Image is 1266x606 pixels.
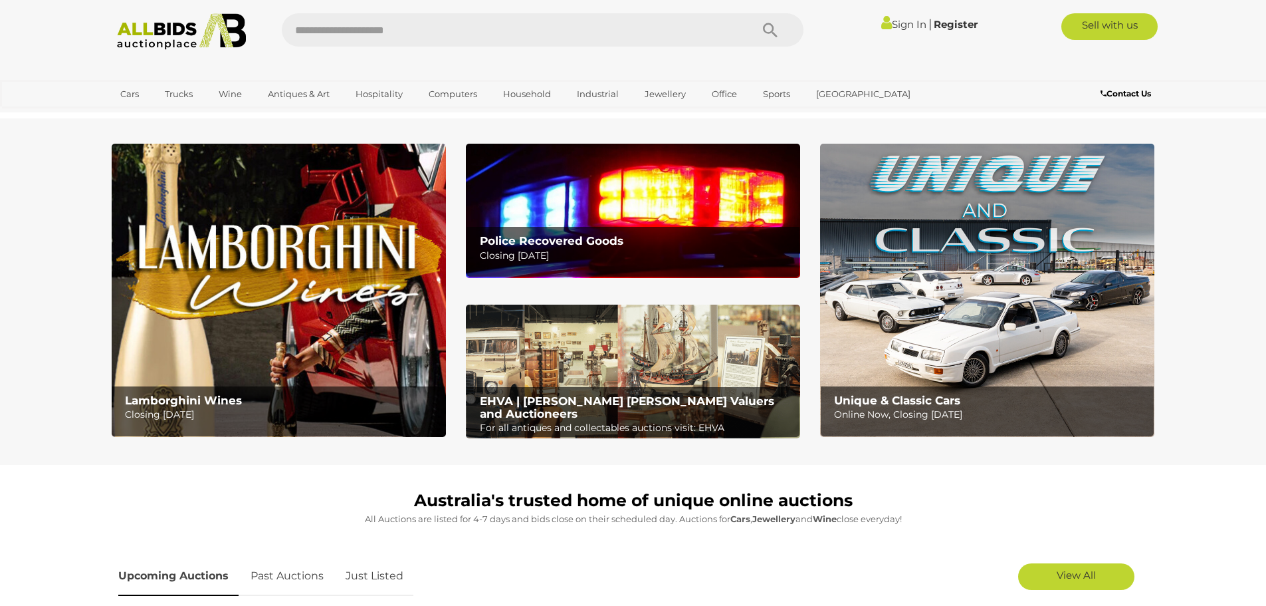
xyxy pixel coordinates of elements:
[466,144,800,277] img: Police Recovered Goods
[568,83,627,105] a: Industrial
[480,247,793,264] p: Closing [DATE]
[1018,563,1134,590] a: View All
[118,557,239,596] a: Upcoming Auctions
[1101,86,1154,101] a: Contact Us
[703,83,746,105] a: Office
[1057,569,1096,581] span: View All
[118,512,1148,527] p: All Auctions are listed for 4-7 days and bids close on their scheduled day. Auctions for , and cl...
[480,420,793,436] p: For all antiques and collectables auctions visit: EHVA
[336,557,413,596] a: Just Listed
[347,83,411,105] a: Hospitality
[118,492,1148,510] h1: Australia's trusted home of unique online auctions
[1061,13,1158,40] a: Sell with us
[752,514,795,524] strong: Jewellery
[934,18,978,31] a: Register
[125,394,242,407] b: Lamborghini Wines
[210,83,251,105] a: Wine
[807,83,919,105] a: [GEOGRAPHIC_DATA]
[754,83,799,105] a: Sports
[466,144,800,277] a: Police Recovered Goods Police Recovered Goods Closing [DATE]
[156,83,201,105] a: Trucks
[834,394,960,407] b: Unique & Classic Cars
[820,144,1154,437] img: Unique & Classic Cars
[480,394,774,420] b: EHVA | [PERSON_NAME] [PERSON_NAME] Valuers and Auctioneers
[494,83,560,105] a: Household
[125,406,438,423] p: Closing [DATE]
[636,83,694,105] a: Jewellery
[480,234,623,247] b: Police Recovered Goods
[881,18,926,31] a: Sign In
[112,144,446,437] a: Lamborghini Wines Lamborghini Wines Closing [DATE]
[110,13,254,50] img: Allbids.com.au
[730,514,750,524] strong: Cars
[259,83,338,105] a: Antiques & Art
[928,17,932,31] span: |
[737,13,803,47] button: Search
[466,305,800,439] img: EHVA | Evans Hastings Valuers and Auctioneers
[813,514,837,524] strong: Wine
[466,305,800,439] a: EHVA | Evans Hastings Valuers and Auctioneers EHVA | [PERSON_NAME] [PERSON_NAME] Valuers and Auct...
[1101,88,1151,98] b: Contact Us
[420,83,486,105] a: Computers
[112,144,446,437] img: Lamborghini Wines
[112,83,148,105] a: Cars
[820,144,1154,437] a: Unique & Classic Cars Unique & Classic Cars Online Now, Closing [DATE]
[834,406,1147,423] p: Online Now, Closing [DATE]
[241,557,334,596] a: Past Auctions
